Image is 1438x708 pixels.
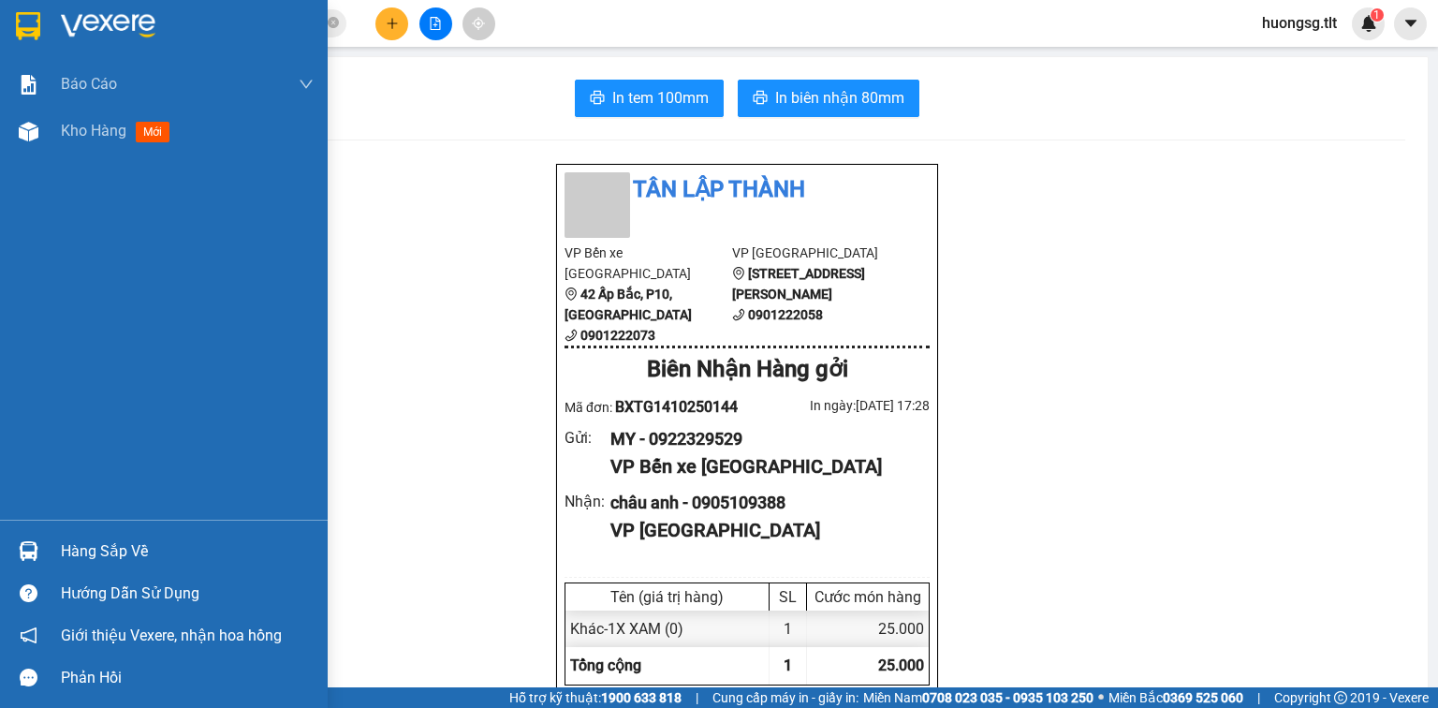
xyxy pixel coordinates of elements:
li: VP [GEOGRAPHIC_DATA] [732,243,900,263]
span: In biên nhận 80mm [775,86,904,110]
button: aim [462,7,495,40]
li: VP Bến xe [GEOGRAPHIC_DATA] [565,243,732,284]
span: Tổng cộng [570,656,641,674]
text: BXTG1410250144 [116,89,353,122]
span: 1 [1373,8,1380,22]
strong: 1900 633 818 [601,690,682,705]
span: Báo cáo [61,72,117,96]
span: environment [732,267,745,280]
span: Miền Nam [863,687,1093,708]
div: 25.000 [807,611,929,647]
span: Giới thiệu Vexere, nhận hoa hồng [61,624,282,647]
div: VP Bến xe [GEOGRAPHIC_DATA] [610,452,915,481]
span: In tem 100mm [612,86,709,110]
div: Hàng sắp về [61,538,314,566]
div: VP [GEOGRAPHIC_DATA] [610,516,915,545]
span: phone [732,308,745,321]
span: Kho hàng [61,122,126,140]
button: file-add [419,7,452,40]
div: châu anh - 0905109388 [610,490,915,516]
span: printer [753,90,768,108]
div: Biên Nhận Hàng gởi [565,352,930,388]
span: ⚪️ [1098,694,1104,701]
span: message [20,669,37,686]
img: warehouse-icon [19,541,38,561]
div: Cước món hàng [812,588,924,606]
span: huongsg.tlt [1247,11,1352,35]
span: Cung cấp máy in - giấy in: [712,687,858,708]
sup: 1 [1371,8,1384,22]
strong: 0708 023 035 - 0935 103 250 [922,690,1093,705]
div: SL [774,588,801,606]
span: close-circle [328,15,339,33]
button: plus [375,7,408,40]
span: 25.000 [878,656,924,674]
span: down [299,77,314,92]
span: phone [565,329,578,342]
span: aim [472,17,485,30]
span: Khác - 1X XAM (0) [570,620,683,638]
b: 0901222058 [748,307,823,322]
button: printerIn biên nhận 80mm [738,80,919,117]
span: 1 [784,656,792,674]
b: 42 Ấp Bắc, P10, [GEOGRAPHIC_DATA] [565,287,692,322]
span: mới [136,122,169,142]
div: Gửi : [565,426,610,450]
img: warehouse-icon [19,122,38,141]
img: logo-vxr [16,12,40,40]
div: In ngày: [DATE] 17:28 [747,395,930,416]
b: [STREET_ADDRESS][PERSON_NAME] [732,266,865,302]
div: Hướng dẫn sử dụng [61,580,314,608]
span: copyright [1334,691,1347,704]
button: printerIn tem 100mm [575,80,724,117]
div: Phản hồi [61,664,314,692]
span: Hỗ trợ kỹ thuật: [509,687,682,708]
li: Tân Lập Thành [565,172,930,208]
div: Mã đơn: [565,395,747,419]
span: caret-down [1402,15,1419,32]
span: printer [590,90,605,108]
span: plus [386,17,399,30]
span: BXTG1410250144 [615,398,738,416]
div: Nhận : [565,490,610,513]
span: environment [565,288,578,301]
span: | [1257,687,1260,708]
div: Bến xe [GEOGRAPHIC_DATA] [10,134,458,184]
span: question-circle [20,584,37,602]
div: 1 [770,611,807,647]
img: icon-new-feature [1360,15,1377,32]
span: | [696,687,698,708]
strong: 0369 525 060 [1163,690,1243,705]
span: notification [20,627,37,644]
div: MY - 0922329529 [610,426,915,452]
b: 0901222073 [580,328,655,343]
span: Miền Bắc [1108,687,1243,708]
img: solution-icon [19,75,38,95]
span: file-add [429,17,442,30]
div: Tên (giá trị hàng) [570,588,764,606]
span: close-circle [328,17,339,28]
button: caret-down [1394,7,1427,40]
